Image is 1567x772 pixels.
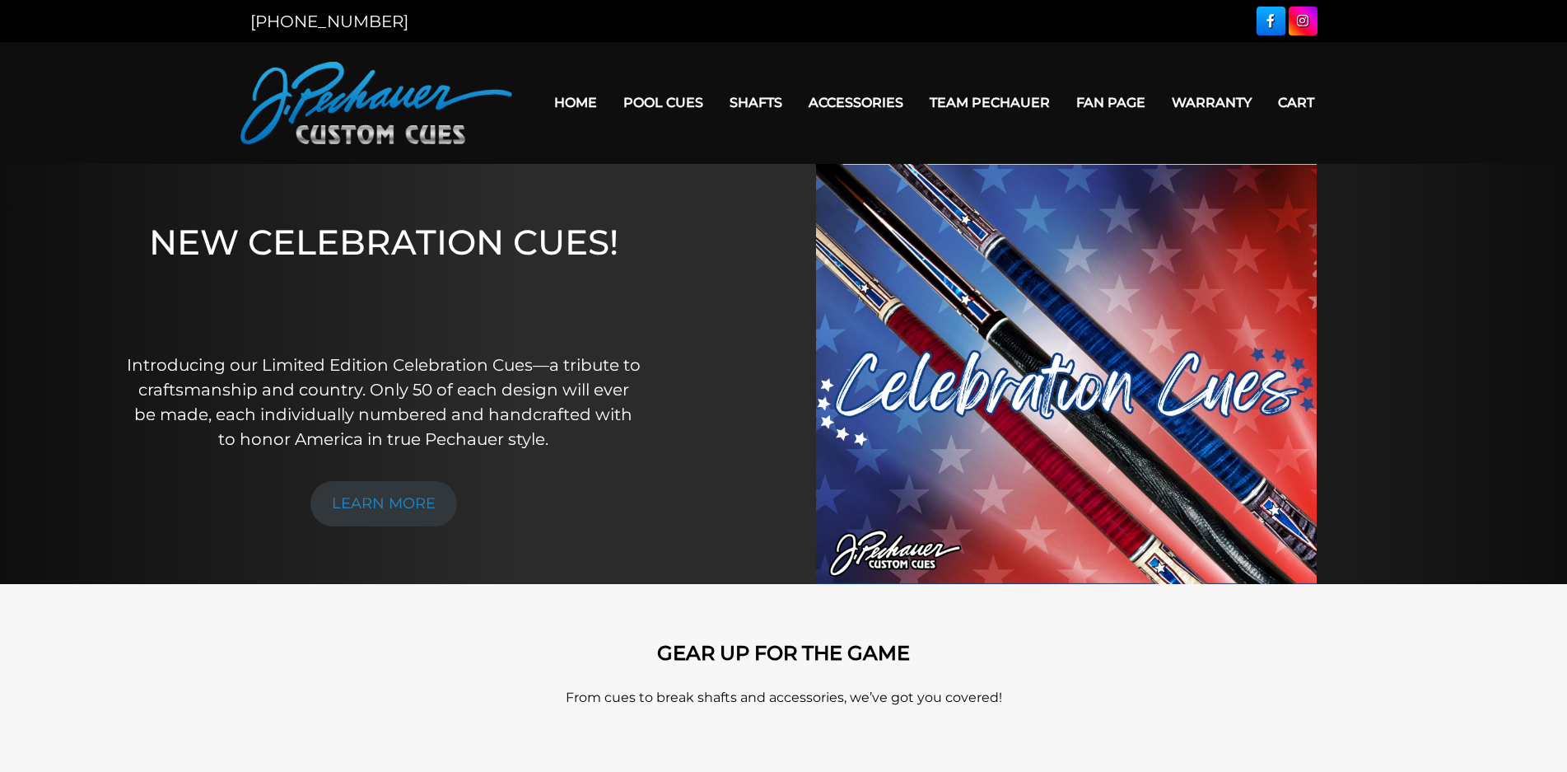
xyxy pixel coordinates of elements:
[610,82,716,124] a: Pool Cues
[541,82,610,124] a: Home
[657,641,910,665] strong: GEAR UP FOR THE GAME
[310,481,457,526] a: LEARN MORE
[1159,82,1265,124] a: Warranty
[126,353,641,452] p: Introducing our Limited Edition Celebration Cues—a tribute to craftsmanship and country. Only 50 ...
[315,688,1253,708] p: From cues to break shafts and accessories, we’ve got you covered!
[795,82,916,124] a: Accessories
[1063,82,1159,124] a: Fan Page
[126,222,641,330] h1: NEW CELEBRATION CUES!
[240,62,512,144] img: Pechauer Custom Cues
[250,12,408,31] a: [PHONE_NUMBER]
[916,82,1063,124] a: Team Pechauer
[716,82,795,124] a: Shafts
[1265,82,1327,124] a: Cart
